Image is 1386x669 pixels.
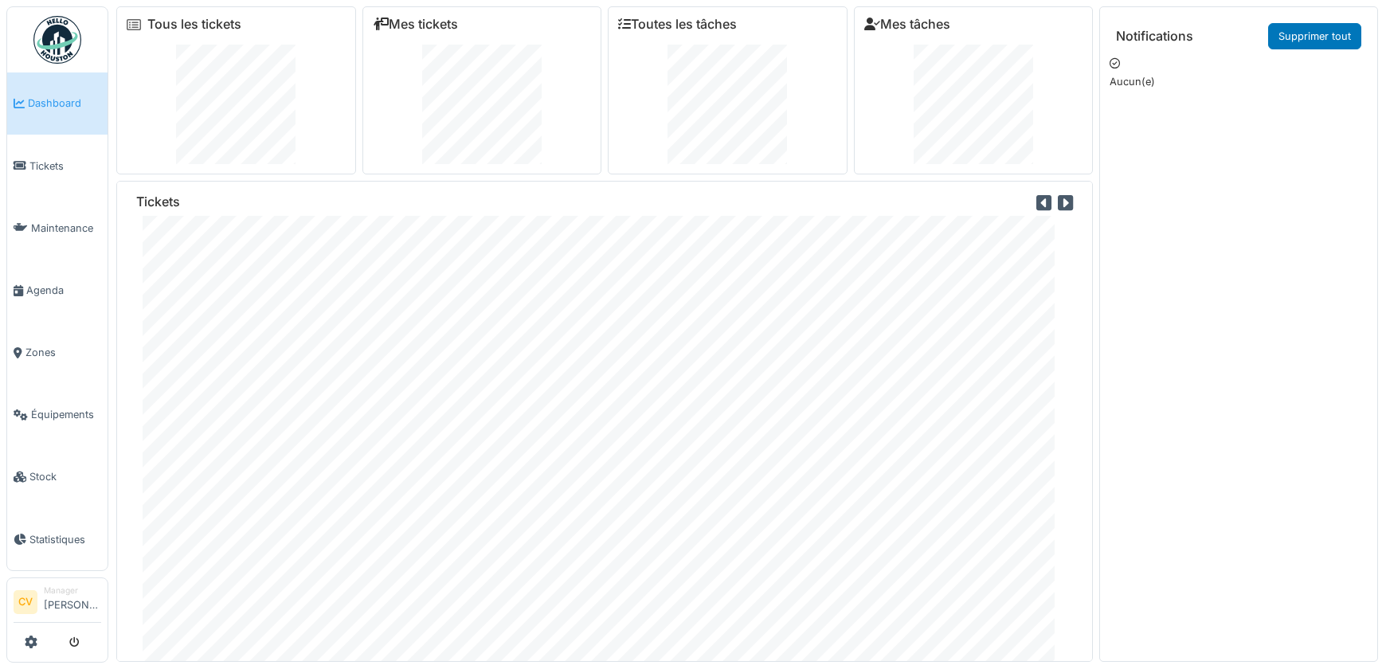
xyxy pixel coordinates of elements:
[31,407,101,422] span: Équipements
[373,17,458,32] a: Mes tickets
[44,585,101,619] li: [PERSON_NAME]
[147,17,241,32] a: Tous les tickets
[7,322,108,384] a: Zones
[14,585,101,623] a: CV Manager[PERSON_NAME]
[7,384,108,446] a: Équipements
[136,194,180,209] h6: Tickets
[1110,74,1368,89] p: Aucun(e)
[29,469,101,484] span: Stock
[7,508,108,570] a: Statistiques
[28,96,101,111] span: Dashboard
[1116,29,1193,44] h6: Notifications
[7,135,108,197] a: Tickets
[29,532,101,547] span: Statistiques
[7,72,108,135] a: Dashboard
[14,590,37,614] li: CV
[26,283,101,298] span: Agenda
[44,585,101,597] div: Manager
[7,446,108,508] a: Stock
[7,259,108,321] a: Agenda
[864,17,950,32] a: Mes tâches
[1268,23,1361,49] a: Supprimer tout
[7,197,108,259] a: Maintenance
[29,158,101,174] span: Tickets
[618,17,737,32] a: Toutes les tâches
[33,16,81,64] img: Badge_color-CXgf-gQk.svg
[25,345,101,360] span: Zones
[31,221,101,236] span: Maintenance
